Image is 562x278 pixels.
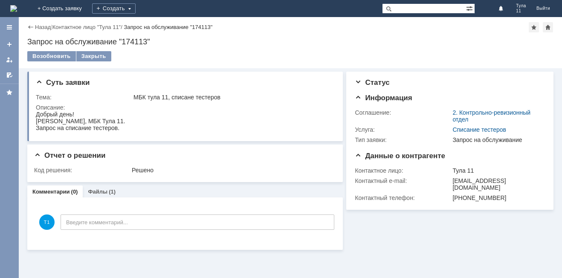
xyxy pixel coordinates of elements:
[10,5,17,12] a: Перейти на домашнюю страницу
[27,38,553,46] div: Запрос на обслуживание "174113"
[516,3,526,9] span: Тула
[355,78,389,87] span: Статус
[516,9,526,14] span: 11
[52,24,121,30] a: Контактное лицо "Тула 11"
[34,167,130,174] div: Код решения:
[132,167,331,174] div: Решено
[452,194,541,201] div: [PHONE_NUMBER]
[133,94,331,101] div: МБК тула 11, списане тестеров
[36,94,132,101] div: Тема:
[124,24,212,30] div: Запрос на обслуживание "174113"
[355,177,451,184] div: Контактный e-mail:
[52,24,124,30] div: /
[32,188,70,195] a: Комментарии
[3,38,16,51] a: Создать заявку
[543,22,553,32] div: Сделать домашней страницей
[39,214,55,230] span: Т1
[3,68,16,82] a: Мои согласования
[355,94,412,102] span: Информация
[529,22,539,32] div: Добавить в избранное
[3,53,16,67] a: Мои заявки
[355,109,451,116] div: Соглашение:
[34,151,105,159] span: Отчет о решении
[452,126,506,133] a: Списание тестеров
[35,24,51,30] a: Назад
[36,78,90,87] span: Суть заявки
[452,177,541,191] div: [EMAIL_ADDRESS][DOMAIN_NAME]
[88,188,107,195] a: Файлы
[355,152,445,160] span: Данные о контрагенте
[466,4,475,12] span: Расширенный поиск
[51,23,52,30] div: |
[36,104,333,111] div: Описание:
[355,194,451,201] div: Контактный телефон:
[452,109,530,123] a: 2. Контрольно-ревизионный отдел
[71,188,78,195] div: (0)
[109,188,116,195] div: (1)
[355,136,451,143] div: Тип заявки:
[92,3,136,14] div: Создать
[355,126,451,133] div: Услуга:
[452,167,541,174] div: Тула 11
[452,136,541,143] div: Запрос на обслуживание
[10,5,17,12] img: logo
[355,167,451,174] div: Контактное лицо:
